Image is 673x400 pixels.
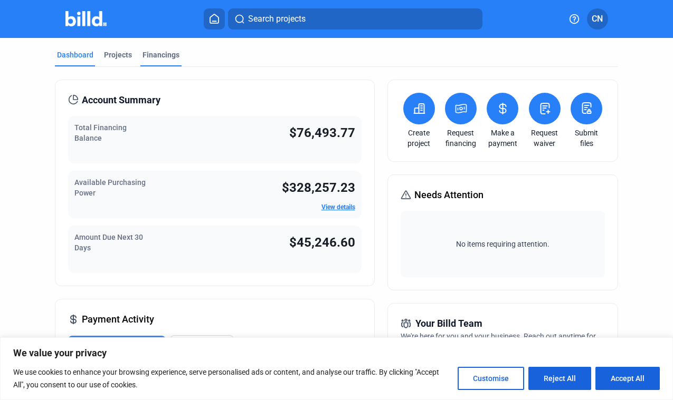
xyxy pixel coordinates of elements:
[13,366,450,391] p: We use cookies to enhance your browsing experience, serve personalised ads or content, and analys...
[13,347,660,359] p: We value your privacy
[74,123,127,142] span: Total Financing Balance
[442,128,479,149] a: Request financing
[289,235,355,250] span: $45,246.60
[587,8,608,30] button: CN
[104,50,132,60] div: Projects
[405,239,601,249] span: No items requiring attention.
[82,93,160,108] span: Account Summary
[484,128,521,149] a: Make a payment
[57,50,93,60] div: Dashboard
[74,178,146,197] span: Available Purchasing Power
[321,203,355,211] a: View details
[65,11,107,26] img: Billd Company Logo
[568,128,605,149] a: Submit files
[528,367,591,390] button: Reject All
[74,233,143,252] span: Amount Due Next 30 Days
[143,50,179,60] div: Financings
[415,316,482,331] span: Your Billd Team
[595,367,660,390] button: Accept All
[82,312,154,327] span: Payment Activity
[401,128,438,149] a: Create project
[170,335,234,351] button: Disbursements
[414,188,484,202] span: Needs Attention
[248,13,306,25] span: Search projects
[458,367,524,390] button: Customise
[401,332,596,351] span: We're here for you and your business. Reach out anytime for needs big and small!
[592,13,603,25] span: CN
[526,128,563,149] a: Request waiver
[68,336,166,350] button: Upcoming payments due
[289,125,355,140] span: $76,493.77
[282,180,355,195] span: $328,257.23
[228,8,482,30] button: Search projects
